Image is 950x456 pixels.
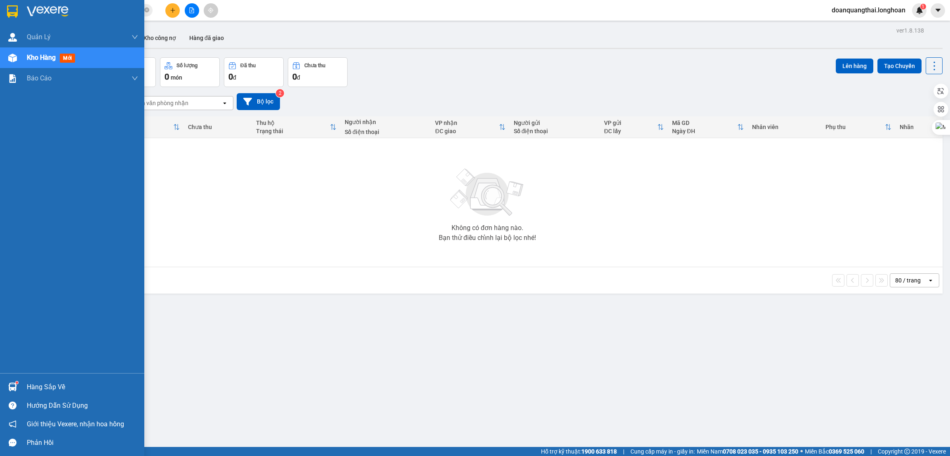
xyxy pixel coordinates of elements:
[7,5,18,18] img: logo-vxr
[116,116,184,138] th: Toggle SortBy
[165,3,180,18] button: plus
[165,72,169,82] span: 0
[604,120,657,126] div: VP gửi
[752,124,817,130] div: Nhân viên
[228,72,233,82] span: 0
[240,63,256,68] div: Đã thu
[185,3,199,18] button: file-add
[16,381,18,384] sup: 1
[137,28,183,48] button: Kho công nợ
[825,5,912,15] span: doanquangthai.longhoan
[170,7,176,13] span: plus
[9,402,16,409] span: question-circle
[8,33,17,42] img: warehouse-icon
[27,381,138,393] div: Hàng sắp về
[9,420,16,428] span: notification
[904,449,910,454] span: copyright
[252,116,341,138] th: Toggle SortBy
[630,447,695,456] span: Cung cấp máy in - giấy in:
[514,120,596,126] div: Người gửi
[431,116,509,138] th: Toggle SortBy
[120,120,173,126] div: Đã thu
[276,89,284,97] sup: 2
[672,120,738,126] div: Mã GD
[800,450,803,453] span: ⚪️
[144,7,149,12] span: close-circle
[8,383,17,391] img: warehouse-icon
[27,437,138,449] div: Phản hồi
[697,447,798,456] span: Miền Nam
[27,54,56,61] span: Kho hàng
[224,57,284,87] button: Đã thu0đ
[189,7,195,13] span: file-add
[183,28,230,48] button: Hàng đã giao
[439,235,536,241] div: Bạn thử điều chỉnh lại bộ lọc nhé!
[672,128,738,134] div: Ngày ĐH
[829,448,864,455] strong: 0369 525 060
[304,63,325,68] div: Chưa thu
[870,447,872,456] span: |
[292,72,297,82] span: 0
[120,128,173,134] div: HTTT
[27,73,52,83] span: Báo cáo
[916,7,923,14] img: icon-new-feature
[288,57,348,87] button: Chưa thu0đ
[805,447,864,456] span: Miền Bắc
[896,26,924,35] div: ver 1.8.138
[9,439,16,447] span: message
[27,32,51,42] span: Quản Lý
[8,54,17,62] img: warehouse-icon
[821,116,896,138] th: Toggle SortBy
[723,448,798,455] strong: 0708 023 035 - 0935 103 250
[623,447,624,456] span: |
[877,59,922,73] button: Tạo Chuyến
[922,4,924,9] span: 1
[132,75,138,82] span: down
[900,124,938,130] div: Nhãn
[132,99,188,107] div: Chọn văn phòng nhận
[836,59,873,73] button: Lên hàng
[132,34,138,40] span: down
[8,74,17,83] img: solution-icon
[600,116,668,138] th: Toggle SortBy
[920,4,926,9] sup: 1
[451,225,523,231] div: Không có đơn hàng nào.
[256,128,330,134] div: Trạng thái
[27,400,138,412] div: Hướng dẫn sử dụng
[27,419,124,429] span: Giới thiệu Vexere, nhận hoa hồng
[435,128,499,134] div: ĐC giao
[541,447,617,456] span: Hỗ trợ kỹ thuật:
[237,93,280,110] button: Bộ lọc
[927,277,934,284] svg: open
[188,124,248,130] div: Chưa thu
[581,448,617,455] strong: 1900 633 818
[435,120,499,126] div: VP nhận
[208,7,214,13] span: aim
[171,74,182,81] span: món
[668,116,748,138] th: Toggle SortBy
[446,164,529,221] img: svg+xml;base64,PHN2ZyBjbGFzcz0ibGlzdC1wbHVnX19zdmciIHhtbG5zPSJodHRwOi8vd3d3LnczLm9yZy8yMDAwL3N2Zy...
[233,74,236,81] span: đ
[176,63,198,68] div: Số lượng
[160,57,220,87] button: Số lượng0món
[825,124,885,130] div: Phụ thu
[345,129,427,135] div: Số điện thoại
[604,128,657,134] div: ĐC lấy
[514,128,596,134] div: Số điện thoại
[60,54,75,63] span: mới
[256,120,330,126] div: Thu hộ
[345,119,427,125] div: Người nhận
[221,100,228,106] svg: open
[895,276,921,284] div: 80 / trang
[204,3,218,18] button: aim
[934,7,942,14] span: caret-down
[931,3,945,18] button: caret-down
[144,7,149,14] span: close-circle
[297,74,300,81] span: đ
